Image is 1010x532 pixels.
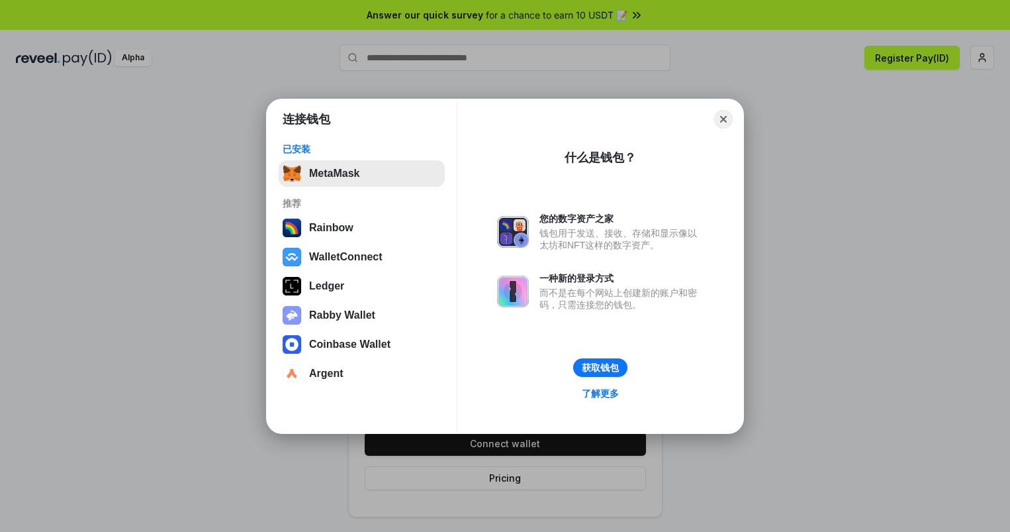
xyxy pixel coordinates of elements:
div: 您的数字资产之家 [539,213,704,225]
div: Rabby Wallet [309,309,375,321]
button: 获取钱包 [573,358,627,377]
div: 已安装 [283,143,441,155]
div: Ledger [309,280,344,292]
img: svg+xml,%3Csvg%20fill%3D%22none%22%20height%3D%2233%22%20viewBox%3D%220%200%2035%2033%22%20width%... [283,164,301,183]
button: Coinbase Wallet [279,331,445,358]
h1: 连接钱包 [283,111,330,127]
div: WalletConnect [309,251,383,263]
button: MetaMask [279,160,445,187]
div: 获取钱包 [582,362,619,374]
a: 了解更多 [574,385,627,402]
div: 而不是在每个网站上创建新的账户和密码，只需连接您的钱包。 [539,287,704,311]
button: Rabby Wallet [279,302,445,329]
button: Argent [279,360,445,387]
img: svg+xml,%3Csvg%20xmlns%3D%22http%3A%2F%2Fwww.w3.org%2F2000%2Fsvg%22%20fill%3D%22none%22%20viewBox... [283,306,301,325]
img: svg+xml,%3Csvg%20width%3D%2228%22%20height%3D%2228%22%20viewBox%3D%220%200%2028%2028%22%20fill%3D... [283,364,301,383]
img: svg+xml,%3Csvg%20xmlns%3D%22http%3A%2F%2Fwww.w3.org%2F2000%2Fsvg%22%20fill%3D%22none%22%20viewBox... [497,276,529,307]
img: svg+xml,%3Csvg%20width%3D%2228%22%20height%3D%2228%22%20viewBox%3D%220%200%2028%2028%22%20fill%3D... [283,335,301,354]
img: svg+xml,%3Csvg%20width%3D%2228%22%20height%3D%2228%22%20viewBox%3D%220%200%2028%2028%22%20fill%3D... [283,248,301,266]
img: svg+xml,%3Csvg%20xmlns%3D%22http%3A%2F%2Fwww.w3.org%2F2000%2Fsvg%22%20width%3D%2228%22%20height%3... [283,277,301,295]
div: Coinbase Wallet [309,339,390,350]
div: Argent [309,368,344,380]
div: MetaMask [309,168,359,180]
div: 钱包用于发送、接收、存储和显示像以太坊和NFT这样的数字资产。 [539,227,704,251]
div: Rainbow [309,222,353,234]
img: svg+xml,%3Csvg%20width%3D%22120%22%20height%3D%22120%22%20viewBox%3D%220%200%20120%20120%22%20fil... [283,219,301,237]
button: Rainbow [279,215,445,241]
div: 一种新的登录方式 [539,272,704,284]
div: 推荐 [283,197,441,209]
button: Ledger [279,273,445,299]
div: 什么是钱包？ [565,150,636,166]
div: 了解更多 [582,388,619,399]
button: Close [714,110,733,129]
img: svg+xml,%3Csvg%20xmlns%3D%22http%3A%2F%2Fwww.w3.org%2F2000%2Fsvg%22%20fill%3D%22none%22%20viewBox... [497,216,529,248]
button: WalletConnect [279,244,445,270]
